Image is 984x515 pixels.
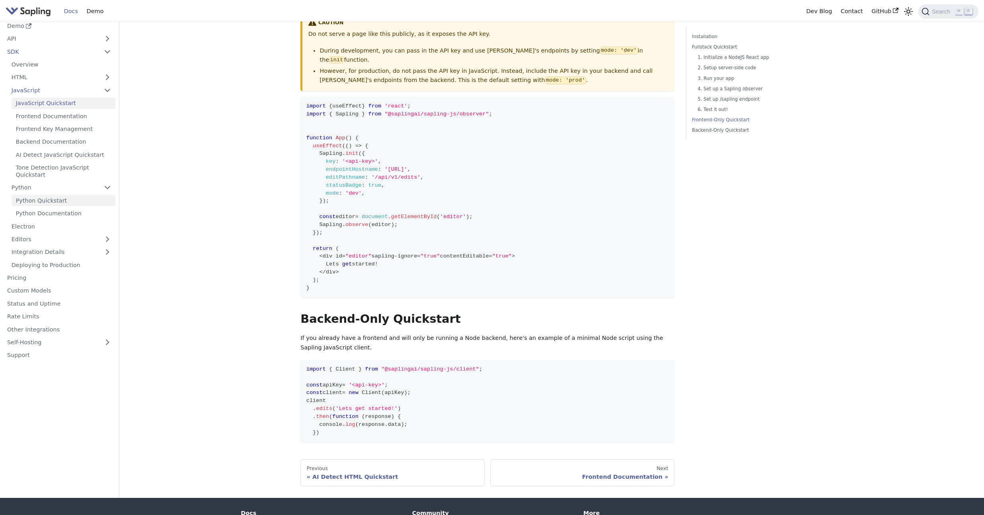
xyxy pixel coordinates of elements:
[355,135,359,141] span: {
[323,269,326,275] span: /
[7,59,115,70] a: Overview
[306,366,326,372] span: import
[381,366,479,372] span: "@saplingai/sapling-js/client"
[342,382,345,388] span: =
[3,272,115,284] a: Pricing
[329,111,332,117] span: {
[345,143,349,149] span: (
[306,135,333,141] span: function
[12,149,115,160] a: AI Detect JavaScript Quickstart
[698,54,797,61] a: 1. Initialize a NodeJS React app
[497,473,668,480] div: Frontend Documentation
[545,76,586,84] code: mode: 'prod'
[479,366,482,372] span: ;
[313,246,332,252] span: return
[378,166,381,172] span: :
[867,5,902,18] a: GitHub
[440,253,489,259] span: contentEditable
[929,8,955,15] span: Search
[440,214,466,220] span: 'editor'
[492,253,512,259] span: "true"
[316,277,319,283] span: ;
[372,253,394,259] span: sapling
[342,158,378,164] span: '<api-key>'
[320,66,668,86] li: However, for production, do not pass the API key in JavaScript. Instead, include the API key in y...
[313,143,342,149] span: useEffect
[335,406,397,412] span: 'Lets get started!'
[355,143,362,149] span: =>
[3,20,115,32] a: Demo
[359,366,362,372] span: }
[7,72,115,83] a: HTML
[335,111,358,117] span: Sapling
[326,190,339,196] span: mode
[437,214,440,220] span: (
[329,103,332,109] span: {
[349,382,384,388] span: '<api-key>'
[421,174,424,180] span: ,
[692,116,800,124] a: Frontend-Only Quickstart
[329,56,344,64] code: init
[319,230,322,236] span: ;
[99,234,115,245] button: Expand sidebar category 'Editors'
[313,230,316,236] span: }
[306,111,326,117] span: import
[362,190,365,196] span: ,
[6,6,51,17] img: Sapling.ai
[600,47,638,55] code: mode: 'dev'
[316,429,319,435] span: )
[368,111,381,117] span: from
[384,382,388,388] span: ;
[362,103,365,109] span: }
[421,253,440,259] span: "true"
[836,5,867,18] a: Contact
[342,390,345,396] span: =
[3,324,115,335] a: Other Integrations
[316,406,332,412] span: edits
[365,143,368,149] span: {
[368,222,371,228] span: (
[335,158,339,164] span: :
[313,406,316,412] span: .
[12,136,115,148] a: Backend Documentation
[470,214,473,220] span: ;
[692,43,800,51] a: Fullstack Quickstart
[7,84,115,96] a: JavaScript
[316,414,329,419] span: then
[407,103,411,109] span: ;
[300,459,485,486] a: PreviousAI Detect HTML Quickstart
[698,75,797,82] a: 3. Run your app
[60,5,82,18] a: Docs
[12,208,115,219] a: Python Documentation
[319,253,322,259] span: <
[342,143,345,149] span: (
[359,421,385,427] span: response
[345,253,372,259] span: "editor"
[326,158,336,164] span: key
[335,366,355,372] span: Client
[319,222,342,228] span: Sapling
[12,162,115,181] a: Tone Detection JavaScript Quickstart
[365,174,368,180] span: :
[391,214,437,220] span: getElementById
[378,158,381,164] span: ,
[326,166,378,172] span: endpointHostname
[345,135,349,141] span: (
[307,473,479,480] div: AI Detect HTML Quickstart
[335,246,339,252] span: (
[306,390,323,396] span: const
[320,46,668,65] li: During development, you can pass in the API key and use [PERSON_NAME]'s endpoints by setting in t...
[512,253,515,259] span: >
[345,222,368,228] span: observe
[306,382,323,388] span: const
[365,366,378,372] span: from
[313,277,316,283] span: )
[698,64,797,72] a: 2. Setup server-side code
[918,4,978,19] button: Search (Command+K)
[323,390,342,396] span: client
[401,421,404,427] span: )
[362,182,365,188] span: :
[404,421,407,427] span: ;
[12,98,115,109] a: JavaScript Quickstart
[300,334,674,353] p: If you already have a frontend and will only be running a Node backend, here's an example of a mi...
